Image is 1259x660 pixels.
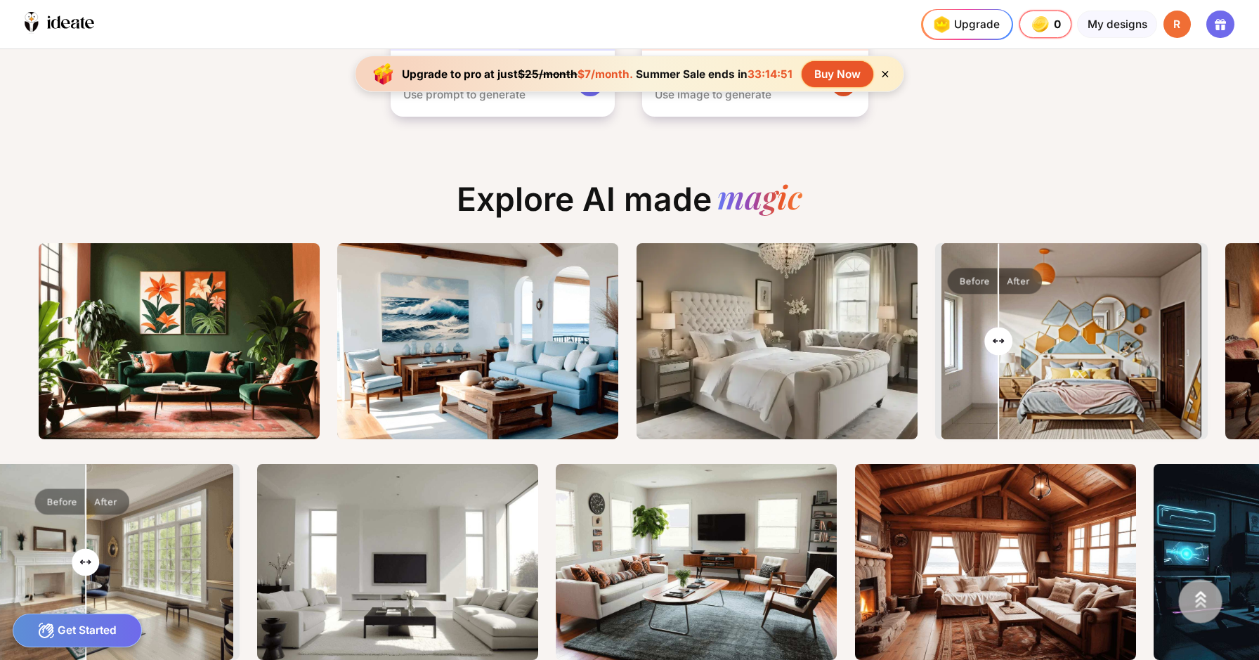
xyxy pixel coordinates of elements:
img: ThumbnailRustic%20Jungle.png [39,243,320,439]
img: Before image [941,243,1201,439]
div: My designs [1077,11,1156,39]
div: Upgrade to pro at just [402,67,633,81]
img: Thumbnailtext2image_00688_.png [556,464,837,660]
div: Upgrade [929,12,999,37]
img: upgrade-nav-btn-icon.gif [929,12,953,37]
span: $25/month [518,67,578,81]
img: ThumbnailOceanlivingroom.png [337,243,618,439]
div: Get Started [13,614,143,647]
div: Use prompt to generate [403,88,526,101]
img: After image [941,243,1205,439]
div: R [1163,11,1192,39]
img: Thumbnailtext2image_00696_.png [855,464,1136,660]
div: magic [717,180,802,219]
img: upgrade-banner-new-year-icon.gif [368,58,399,89]
div: Use image to generate [655,88,771,101]
img: Thumbnailexplore-image9.png [637,243,918,439]
div: Summer Sale ends in [633,67,796,81]
div: Explore AI made [444,180,815,231]
img: Thumbnailtext2image_00686_.png [257,464,538,660]
span: 0 [1054,18,1062,31]
span: $7/month. [578,67,633,81]
span: 33:14:51 [748,67,792,81]
div: Buy Now [802,61,873,87]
